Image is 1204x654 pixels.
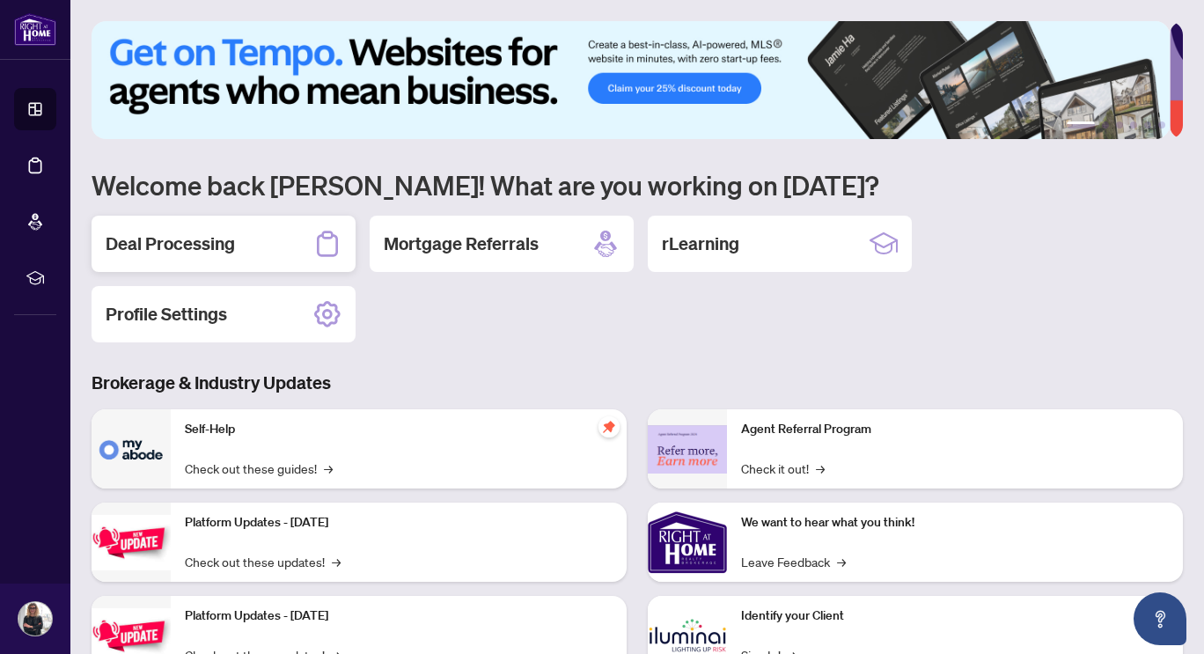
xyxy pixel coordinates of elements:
[185,459,333,478] a: Check out these guides!→
[92,371,1183,395] h3: Brokerage & Industry Updates
[741,513,1169,533] p: We want to hear what you think!
[106,302,227,327] h2: Profile Settings
[92,21,1170,139] img: Slide 0
[1067,121,1095,129] button: 1
[332,552,341,571] span: →
[324,459,333,478] span: →
[1130,121,1137,129] button: 4
[185,420,613,439] p: Self-Help
[92,168,1183,202] h1: Welcome back [PERSON_NAME]! What are you working on [DATE]?
[185,606,613,626] p: Platform Updates - [DATE]
[648,425,727,474] img: Agent Referral Program
[92,409,171,489] img: Self-Help
[741,606,1169,626] p: Identify your Client
[18,602,52,636] img: Profile Icon
[185,552,341,571] a: Check out these updates!→
[1102,121,1109,129] button: 2
[741,552,846,571] a: Leave Feedback→
[1116,121,1123,129] button: 3
[384,231,539,256] h2: Mortgage Referrals
[598,416,620,437] span: pushpin
[106,231,235,256] h2: Deal Processing
[837,552,846,571] span: →
[1134,592,1186,645] button: Open asap
[741,459,825,478] a: Check it out!→
[185,513,613,533] p: Platform Updates - [DATE]
[648,503,727,582] img: We want to hear what you think!
[1144,121,1151,129] button: 5
[816,459,825,478] span: →
[662,231,739,256] h2: rLearning
[1158,121,1165,129] button: 6
[92,515,171,570] img: Platform Updates - July 21, 2025
[741,420,1169,439] p: Agent Referral Program
[14,13,56,46] img: logo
